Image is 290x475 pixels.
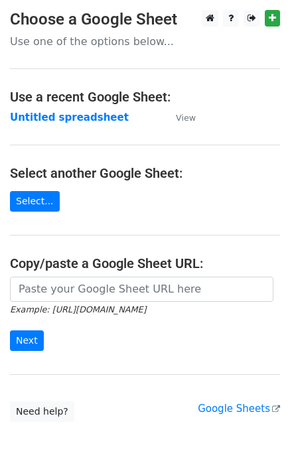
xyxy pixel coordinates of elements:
input: Paste your Google Sheet URL here [10,277,273,302]
small: View [176,113,196,123]
a: Google Sheets [198,403,280,415]
small: Example: [URL][DOMAIN_NAME] [10,305,146,314]
h3: Choose a Google Sheet [10,10,280,29]
h4: Select another Google Sheet: [10,165,280,181]
a: Select... [10,191,60,212]
a: Untitled spreadsheet [10,111,129,123]
p: Use one of the options below... [10,34,280,48]
a: View [163,111,196,123]
h4: Use a recent Google Sheet: [10,89,280,105]
h4: Copy/paste a Google Sheet URL: [10,255,280,271]
a: Need help? [10,401,74,422]
input: Next [10,330,44,351]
